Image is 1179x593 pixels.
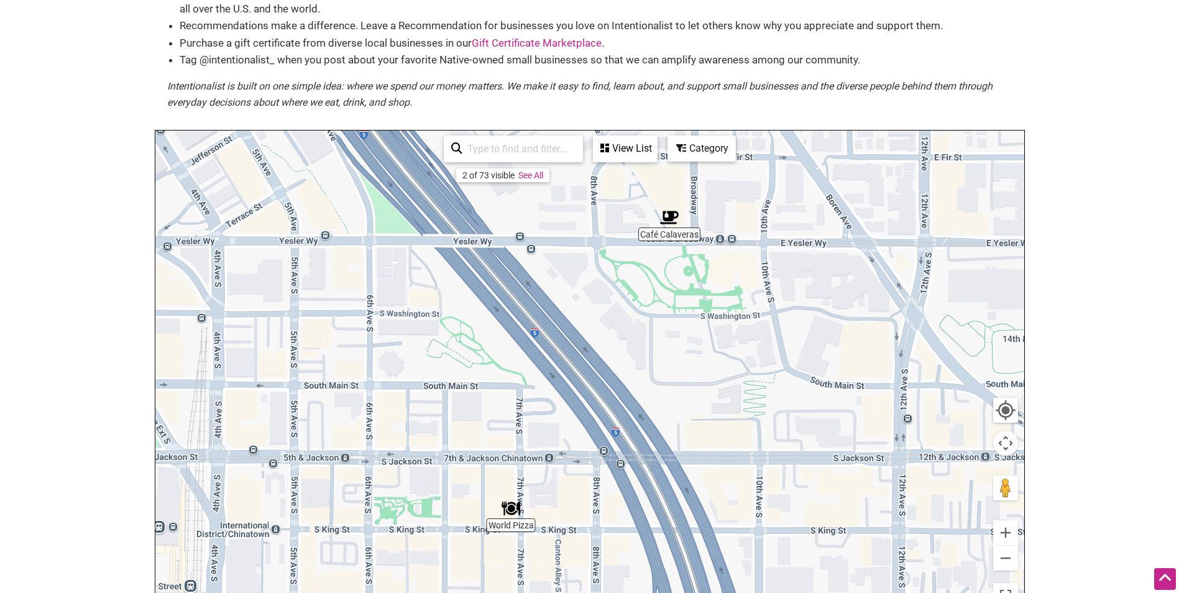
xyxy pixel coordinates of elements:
div: Scroll Back to Top [1154,568,1176,590]
a: Gift Certificate Marketplace [472,37,602,49]
div: View List [594,137,656,160]
button: Zoom out [993,546,1018,571]
li: Recommendations make a difference. Leave a Recommendation for businesses you love on Intentionali... [180,17,1012,34]
button: Drag Pegman onto the map to open Street View [993,476,1018,500]
div: See a list of the visible businesses [593,136,658,162]
div: World Pizza [502,499,520,518]
div: Category [669,137,735,160]
button: Map camera controls [993,431,1018,456]
input: Type to find and filter... [462,137,576,161]
button: Your Location [993,398,1018,423]
li: Purchase a gift certificate from diverse local businesses in our . [180,35,1012,52]
button: Zoom in [993,520,1018,545]
a: See All [518,170,543,180]
em: Intentionalist is built on one simple idea: where we spend our money matters. We make it easy to ... [167,80,993,108]
div: Filter by category [667,136,736,162]
div: Café Calaveras [660,208,679,227]
div: Type to search and filter [444,136,583,162]
li: Tag @intentionalist_ when you post about your favorite Native-owned small businesses so that we c... [180,52,1012,68]
div: 2 of 73 visible [462,170,515,180]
